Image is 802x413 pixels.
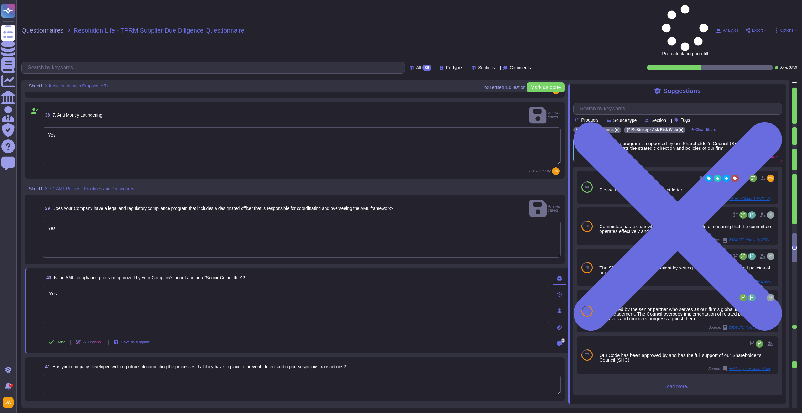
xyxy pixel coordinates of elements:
span: Export [752,29,763,32]
input: Search by keywords [577,103,782,114]
span: Answered by [529,169,551,173]
span: Has your company developed written policies documenting the processes that they have in place to ... [53,364,346,369]
span: 7.1 AML Polices , Practices and Procedures [49,186,134,191]
button: Analytics [716,28,738,33]
span: Sheet1 [29,186,43,191]
span: Source: [708,366,776,371]
textarea: Yes [43,221,561,258]
span: Is the AML compliance program approved by your Company's board and/or a "Senior Committee"? [54,275,245,280]
span: You edited question [483,85,525,90]
span: mckinsey-our-code-of-conduct-march-2024.pdf [729,367,776,371]
span: Save as template [121,340,150,344]
span: 38 / 89 [789,66,797,69]
span: 38 [43,113,50,117]
img: user [767,294,774,301]
span: Resolution Life - TPRM Supplier Due Diligence Questionnaire [74,27,244,34]
span: Done: [779,66,788,69]
span: Included in main Proposal Y/N [49,84,108,88]
span: 39 [43,206,50,211]
textarea: Yes [44,286,548,323]
span: 78 [585,266,589,269]
span: 77 [585,353,589,357]
span: Analytics [723,29,738,32]
div: 89 [422,65,431,71]
button: user [1,395,18,409]
span: Questionnaires [21,27,64,34]
b: 1 [505,85,508,90]
img: user [767,211,774,219]
input: Search by keywords [25,62,405,73]
span: Does your Company have a legal and regulatory compliance program that includes a designated offic... [53,206,393,211]
span: AI Options [83,340,101,344]
span: Done [56,340,65,344]
span: Options [780,29,793,32]
span: Pre-calculating autofill [662,5,708,56]
img: user [767,253,774,260]
button: Save as template [109,336,155,348]
textarea: Yes [43,127,561,164]
span: Fill types [446,65,463,70]
span: 41 [43,364,50,369]
span: 0 [561,338,565,343]
button: Mark as done [527,82,565,92]
span: Sheet1 [29,84,43,88]
img: user [552,167,560,175]
span: Answer saved [529,105,561,125]
span: Answer saved [529,198,561,218]
span: Mark as done [530,85,561,90]
img: user [3,397,14,408]
span: Sections [478,65,495,70]
span: Comments [510,65,531,70]
span: 84 [585,185,589,189]
span: 40 [44,275,51,280]
button: Done [44,336,70,348]
span: All [416,65,421,70]
span: 78 [585,224,589,228]
span: 77 [585,309,589,313]
span: Load more... [573,384,782,389]
div: 9+ [9,384,13,387]
img: user [767,175,774,182]
span: 7. Anti Money Laundering [53,112,102,118]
